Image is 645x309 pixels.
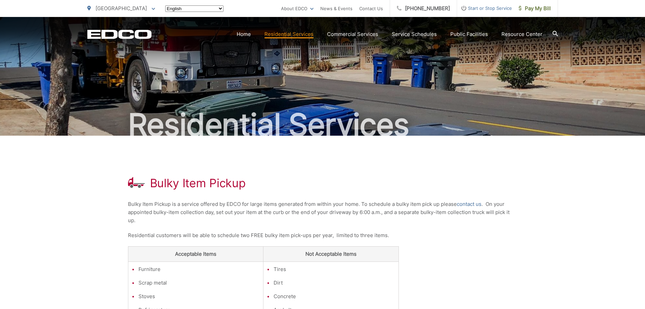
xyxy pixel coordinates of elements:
a: Resource Center [501,30,542,38]
h2: Residential Services [87,108,558,142]
li: Dirt [274,279,395,287]
h1: Bulky Item Pickup [150,176,246,190]
p: Bulky Item Pickup is a service offered by EDCO for large items generated from within your home. T... [128,200,517,225]
li: Concrete [274,292,395,301]
a: About EDCO [281,4,314,13]
a: EDCD logo. Return to the homepage. [87,30,152,39]
a: News & Events [320,4,352,13]
span: Pay My Bill [519,4,551,13]
strong: Acceptable Items [175,251,216,257]
a: contact us [457,200,481,208]
a: Commercial Services [327,30,378,38]
p: Residential customers will be able to schedule two FREE bulky item pick-ups per year, limited to ... [128,231,517,239]
a: Residential Services [264,30,314,38]
li: Scrap metal [138,279,260,287]
li: Tires [274,265,395,273]
a: Public Facilities [450,30,488,38]
a: Service Schedules [392,30,437,38]
select: Select a language [165,5,223,12]
li: Stoves [138,292,260,301]
span: [GEOGRAPHIC_DATA] [95,5,147,12]
a: Home [237,30,251,38]
strong: Not Acceptable Items [305,251,357,257]
li: Furniture [138,265,260,273]
a: Contact Us [359,4,383,13]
